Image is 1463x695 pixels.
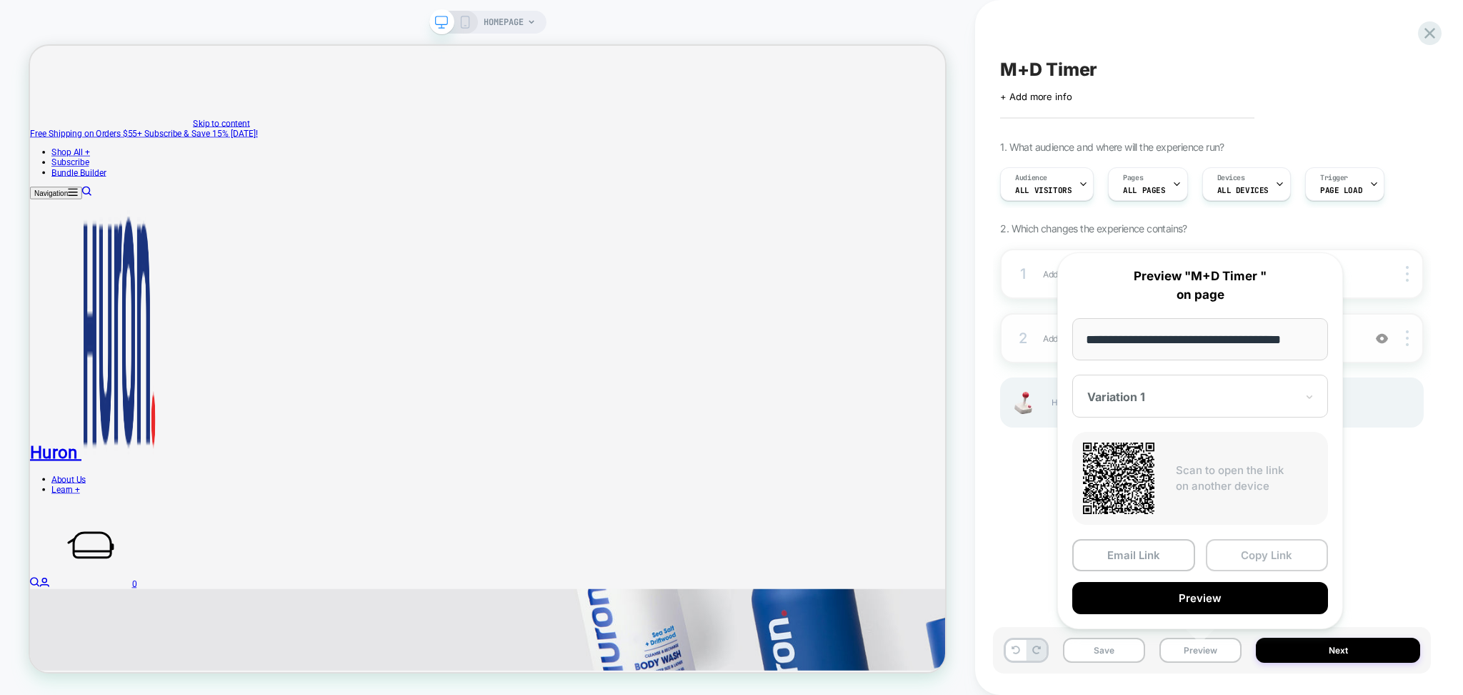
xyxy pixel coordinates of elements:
[1176,463,1317,495] p: Scan to open the link on another device
[1320,185,1362,195] span: Page Load
[1123,173,1143,183] span: Pages
[1000,222,1187,235] span: 2. Which changes the experience contains?
[1063,638,1145,663] button: Save
[1072,582,1328,614] button: Preview
[1256,638,1420,663] button: Next
[1015,173,1047,183] span: Audience
[1406,330,1409,346] img: close
[1072,539,1195,571] button: Email Link
[1376,332,1388,345] img: crossed eye
[1009,392,1037,414] img: Joystick
[1320,173,1348,183] span: Trigger
[1217,173,1245,183] span: Devices
[1206,539,1329,571] button: Copy Link
[1000,59,1097,80] span: M+D Timer
[1217,185,1269,195] span: ALL DEVICES
[1000,141,1224,153] span: 1. What audience and where will the experience run?
[1016,261,1030,287] div: 1
[484,11,524,34] span: HOMEPAGE
[1000,91,1072,102] span: + Add more info
[1072,267,1328,304] p: Preview "M+D Timer " on page
[1123,185,1165,195] span: ALL PAGES
[1159,638,1242,663] button: Preview
[1406,266,1409,282] img: close
[1016,325,1030,351] div: 2
[1015,185,1072,195] span: All Visitors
